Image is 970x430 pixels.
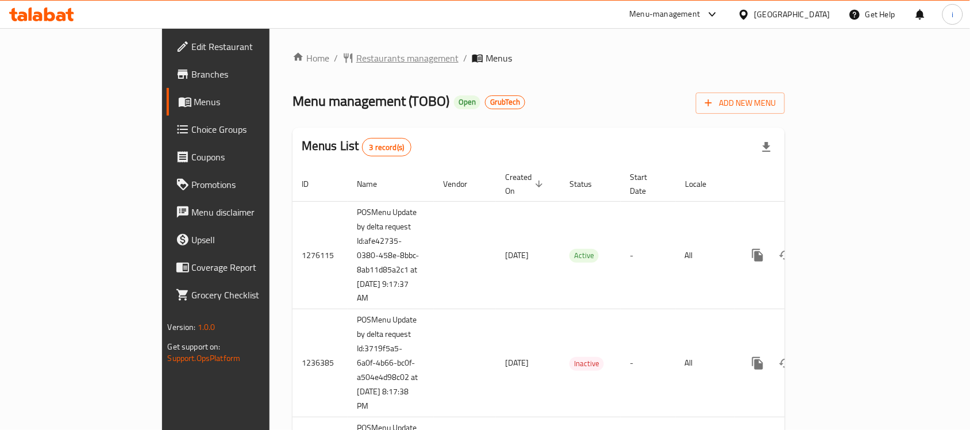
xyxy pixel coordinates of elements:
[342,51,459,65] a: Restaurants management
[569,177,607,191] span: Status
[505,170,546,198] span: Created On
[168,351,241,366] a: Support.OpsPlatform
[348,309,434,417] td: POSMenu Update by delta request Id:3719f5a5-6a0f-4b66-bc0f-a504e4d98c02 at [DATE] 8:17:38 PM
[167,143,324,171] a: Coupons
[486,51,512,65] span: Menus
[192,178,315,191] span: Promotions
[167,33,324,60] a: Edit Restaurant
[357,177,392,191] span: Name
[292,51,785,65] nav: breadcrumb
[194,95,315,109] span: Menus
[755,8,830,21] div: [GEOGRAPHIC_DATA]
[167,254,324,281] a: Coverage Report
[302,177,324,191] span: ID
[705,96,776,110] span: Add New Menu
[505,355,529,370] span: [DATE]
[168,320,196,335] span: Version:
[348,201,434,309] td: POSMenu Update by delta request Id:afe42735-0380-458e-8bbc-8ab11d85a2c1 at [DATE] 9:17:37 AM
[192,122,315,136] span: Choice Groups
[630,7,700,21] div: Menu-management
[356,51,459,65] span: Restaurants management
[569,249,599,262] span: Active
[753,133,780,161] div: Export file
[192,288,315,302] span: Grocery Checklist
[569,249,599,263] div: Active
[772,350,799,377] button: Change Status
[198,320,215,335] span: 1.0.0
[192,205,315,219] span: Menu disclaimer
[302,137,411,156] h2: Menus List
[167,60,324,88] a: Branches
[192,67,315,81] span: Branches
[621,309,676,417] td: -
[192,150,315,164] span: Coupons
[192,260,315,274] span: Coverage Report
[334,51,338,65] li: /
[696,93,785,114] button: Add New Menu
[454,95,480,109] div: Open
[952,8,953,21] span: i
[192,40,315,53] span: Edit Restaurant
[735,167,864,202] th: Actions
[569,357,604,371] div: Inactive
[621,201,676,309] td: -
[676,309,735,417] td: All
[167,88,324,116] a: Menus
[486,97,525,107] span: GrubTech
[363,142,411,153] span: 3 record(s)
[676,201,735,309] td: All
[744,350,772,377] button: more
[167,281,324,309] a: Grocery Checklist
[167,226,324,254] a: Upsell
[292,88,449,114] span: Menu management ( TOBO )
[167,198,324,226] a: Menu disclaimer
[685,177,721,191] span: Locale
[454,97,480,107] span: Open
[167,116,324,143] a: Choice Groups
[443,177,482,191] span: Vendor
[463,51,467,65] li: /
[505,248,529,263] span: [DATE]
[772,241,799,269] button: Change Status
[569,357,604,370] span: Inactive
[167,171,324,198] a: Promotions
[744,241,772,269] button: more
[362,138,412,156] div: Total records count
[630,170,662,198] span: Start Date
[168,339,221,354] span: Get support on:
[192,233,315,247] span: Upsell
